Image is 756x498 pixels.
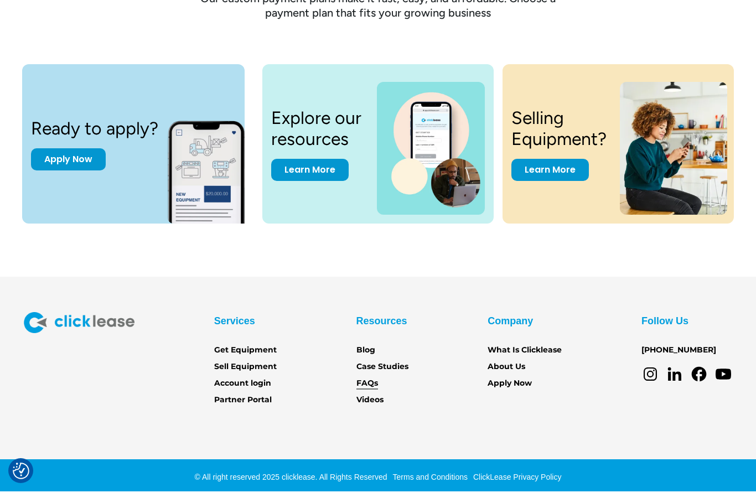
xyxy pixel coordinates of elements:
[488,367,525,380] a: About Us
[470,479,562,488] a: ClickLease Privacy Policy
[356,351,375,363] a: Blog
[390,479,468,488] a: Terms and Conditions
[641,319,688,336] div: Follow Us
[356,401,384,413] a: Videos
[641,351,716,363] a: [PHONE_NUMBER]
[167,115,265,230] img: New equipment quote on the screen of a smart phone
[214,351,277,363] a: Get Equipment
[377,89,485,221] img: a photo of a man on a laptop and a cell phone
[488,319,533,336] div: Company
[356,384,378,396] a: FAQs
[13,469,29,486] button: Consent Preferences
[511,114,607,157] h3: Selling Equipment?
[214,384,271,396] a: Account login
[214,367,277,380] a: Sell Equipment
[31,124,158,146] h3: Ready to apply?
[13,469,29,486] img: Revisit consent button
[356,319,407,336] div: Resources
[620,89,727,221] img: a woman sitting on a stool looking at her cell phone
[511,165,589,188] a: Learn More
[31,155,106,177] a: Apply Now
[195,478,387,489] div: © All right reserved 2025 clicklease. All Rights Reserved
[271,165,349,188] a: Learn More
[488,384,532,396] a: Apply Now
[24,319,134,340] img: Clicklease logo
[488,351,562,363] a: What Is Clicklease
[271,114,364,157] h3: Explore our resources
[214,319,255,336] div: Services
[356,367,408,380] a: Case Studies
[214,401,272,413] a: Partner Portal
